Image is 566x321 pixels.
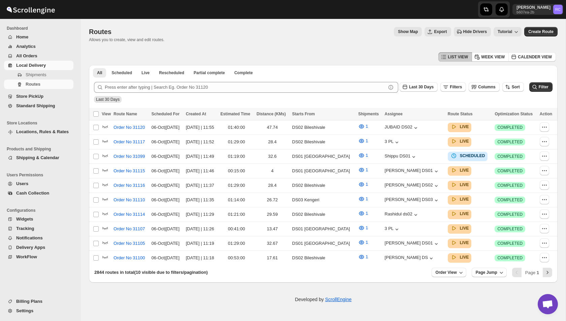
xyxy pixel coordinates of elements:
span: Optimization Status [495,112,533,116]
div: DS01 [GEOGRAPHIC_DATA] [292,153,354,160]
button: Cash Collection [4,188,73,198]
span: 1 [366,240,368,245]
span: LIST VIEW [448,54,468,60]
button: Shipping & Calendar [4,153,73,163]
span: Cash Collection [16,191,49,196]
text: RC [555,7,561,11]
div: 32.67 [257,240,288,247]
span: Order No 31107 [114,226,145,232]
span: 06-Oct | [DATE] [152,212,180,217]
button: [PERSON_NAME] DS03 [385,197,440,204]
span: All Orders [16,53,37,58]
button: Order No 31107 [109,224,149,234]
span: COMPLETED [497,241,523,246]
button: LIVE [450,138,469,145]
div: 26.72 [257,197,288,203]
span: Delivery Apps [16,245,45,250]
span: Order No 31115 [114,168,145,174]
span: Routes [26,82,40,87]
button: Hide Drivers [454,27,491,36]
span: Tracking [16,226,34,231]
nav: Pagination [512,268,552,277]
button: 1 [354,121,372,132]
span: 06-Oct | [DATE] [152,168,180,173]
button: Order No 31110 [109,195,149,205]
span: Filters [450,85,462,89]
span: Sort [512,85,520,89]
div: 01:40:00 [220,124,252,131]
button: 1 [354,194,372,204]
p: Allows you to create, view and edit routes. [89,37,164,42]
span: Scheduled [112,70,132,76]
b: LIVE [460,124,469,129]
span: Order No 31120 [114,124,145,131]
div: 00:53:00 [220,255,252,261]
div: DS01 [GEOGRAPHIC_DATA] [292,226,354,232]
b: LIVE [460,197,469,202]
span: Partial complete [194,70,225,76]
span: COMPLETED [497,154,523,159]
span: Notifications [16,235,43,240]
span: Show Map [398,29,418,34]
div: [DATE] | 11:26 [186,226,216,232]
b: SCHEDULED [460,153,485,158]
button: LIVE [450,196,469,203]
button: [PERSON_NAME] DS02 [385,182,440,189]
button: Order No 31116 [109,180,149,191]
span: 1 [366,167,368,172]
span: Last 30 Days [409,85,434,89]
span: 06-Oct | [DATE] [152,154,180,159]
span: 1 [366,138,368,143]
button: Order No 31114 [109,209,149,220]
button: Filter [529,82,553,92]
button: Users [4,179,73,188]
button: LIVE [450,167,469,174]
span: Products and Shipping [7,146,76,152]
span: Order No 31110 [114,197,145,203]
span: CALENDER VIEW [518,54,552,60]
span: Order View [436,270,457,275]
span: Assignee [385,112,403,116]
span: 2844 routes in total (10 visible due to filters/pagination) [94,270,208,275]
span: 1 [366,196,368,201]
div: 01:29:00 [220,182,252,189]
button: CALENDER VIEW [508,52,556,62]
button: [PERSON_NAME] DS01 [385,240,440,247]
button: 1 [354,223,372,233]
div: 00:41:00 [220,226,252,232]
div: 47.74 [257,124,288,131]
button: LIVE [450,239,469,246]
b: LIVE [460,255,469,260]
img: ScrollEngine [5,1,56,18]
div: 28.4 [257,182,288,189]
span: Scheduled For [152,112,180,116]
div: [DATE] | 11:55 [186,124,216,131]
span: Create Route [528,29,554,34]
span: COMPLETED [497,139,523,145]
button: LIVE [450,181,469,188]
span: Order No 31105 [114,240,145,247]
div: 01:21:00 [220,211,252,218]
a: ScrollEngine [325,297,352,302]
button: SCHEDULED [450,152,485,159]
button: Columns [469,82,499,92]
div: [PERSON_NAME] DS01 [385,168,440,175]
button: Order No 31105 [109,238,149,249]
button: LIST VIEW [438,52,472,62]
button: Notifications [4,233,73,243]
button: Export [425,27,451,36]
span: Configurations [7,208,76,213]
span: Rescheduled [159,70,184,76]
span: Route Status [448,112,473,116]
span: Starts From [292,112,315,116]
button: 3 PL [385,226,401,233]
div: DS03 Kengeri [292,197,354,203]
button: [PERSON_NAME] DS [385,255,435,262]
span: Export [434,29,447,34]
b: LIVE [460,168,469,173]
div: 01:29:00 [220,240,252,247]
div: DS02 Bileshivale [292,124,354,131]
span: Last 30 Days [96,97,120,102]
span: Users [16,181,28,186]
span: WorkFlow [16,254,37,259]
